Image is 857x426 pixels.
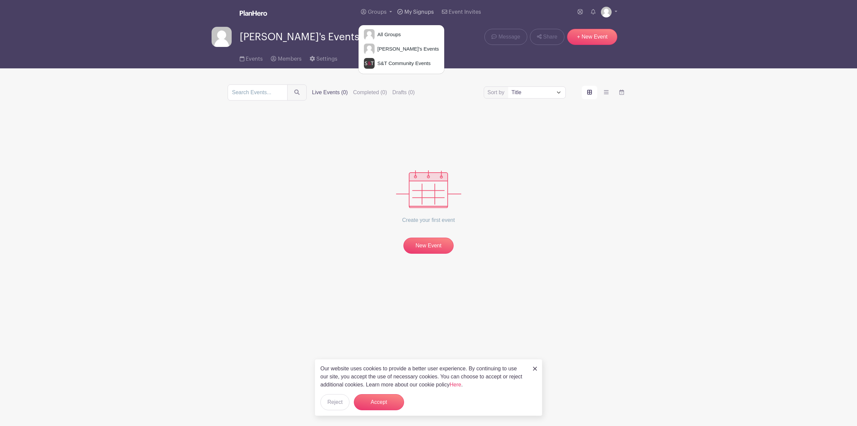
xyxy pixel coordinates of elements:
[364,44,375,54] img: default-ce2991bfa6775e67f084385cd625a349d9dcbb7a52a09fb2fda1e96e2d18dcdb.png
[212,27,232,47] img: default-ce2991bfa6775e67f084385cd625a349d9dcbb7a52a09fb2fda1e96e2d18dcdb.png
[278,56,302,62] span: Members
[375,45,439,53] span: [PERSON_NAME]'s Events
[364,29,375,40] img: default-ce2991bfa6775e67f084385cd625a349d9dcbb7a52a09fb2fda1e96e2d18dcdb.png
[404,9,434,15] span: My Signups
[316,56,337,62] span: Settings
[359,28,444,41] a: All Groups
[312,88,348,97] label: Live Events (0)
[240,47,263,68] a: Events
[449,9,481,15] span: Event Invites
[543,33,557,41] span: Share
[240,10,267,16] img: logo_white-6c42ec7e38ccf1d336a20a19083b03d10ae64f83f12c07503d8b9e83406b4c7d.svg
[364,58,375,69] img: s-and-t-logo-planhero.png
[375,31,401,39] span: All Groups
[310,47,337,68] a: Settings
[530,29,564,45] a: Share
[353,88,387,97] label: Completed (0)
[396,170,461,208] img: events_empty-56550af544ae17c43cc50f3ebafa394433d06d5f1891c01edc4b5d1d59cfda54.svg
[396,208,461,232] p: Create your first event
[392,88,415,97] label: Drafts (0)
[359,42,444,56] a: [PERSON_NAME]'s Events
[567,29,617,45] a: + New Event
[368,9,387,15] span: Groups
[320,365,526,389] p: Our website uses cookies to provide a better user experience. By continuing to use our site, you ...
[601,7,612,17] img: default-ce2991bfa6775e67f084385cd625a349d9dcbb7a52a09fb2fda1e96e2d18dcdb.png
[498,33,520,41] span: Message
[533,367,537,371] img: close_button-5f87c8562297e5c2d7936805f587ecaba9071eb48480494691a3f1689db116b3.svg
[487,88,507,97] label: Sort by
[359,57,444,70] a: S&T Community Events
[582,86,629,99] div: order and view
[320,394,349,410] button: Reject
[450,382,461,387] a: Here
[312,88,415,97] div: filters
[246,56,263,62] span: Events
[484,29,527,45] a: Message
[375,60,431,67] span: S&T Community Events
[358,25,445,74] div: Groups
[271,47,301,68] a: Members
[354,394,404,410] button: Accept
[228,84,288,101] input: Search Events...
[403,238,454,254] a: New Event
[240,32,359,43] span: [PERSON_NAME]'s Events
